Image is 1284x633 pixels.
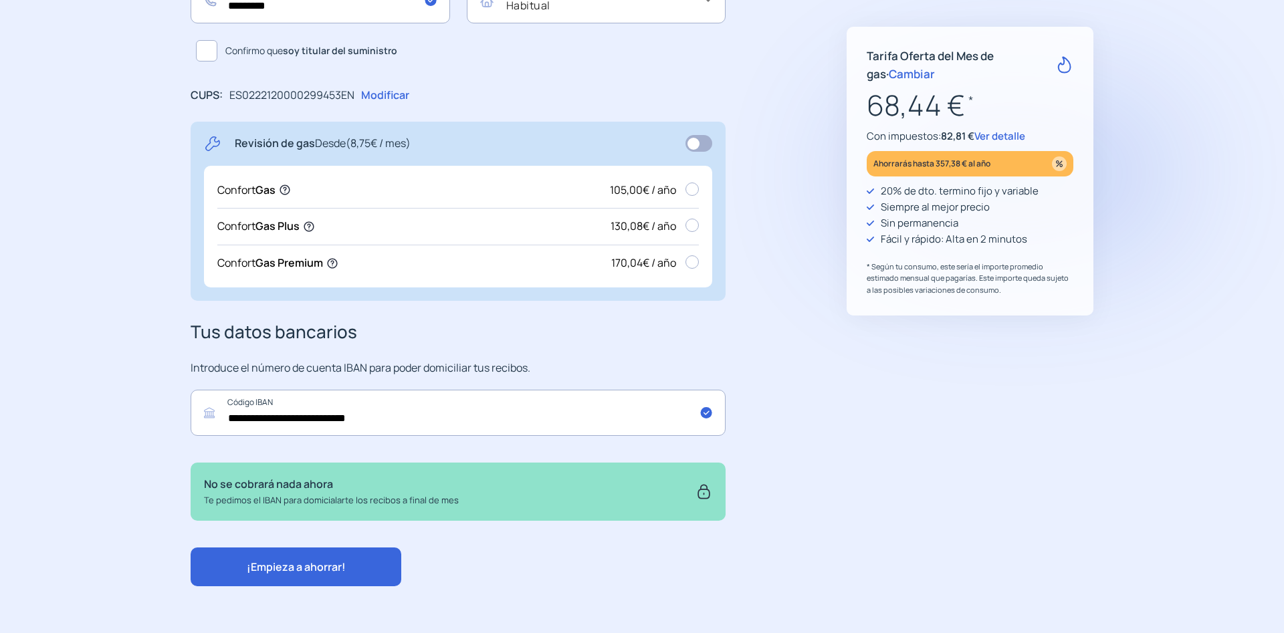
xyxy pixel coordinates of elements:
[881,183,1039,199] p: 20% de dto. termino fijo y variable
[881,215,958,231] p: Sin permanencia
[881,199,990,215] p: Siempre al mejor precio
[1052,156,1067,171] img: percentage_icon.svg
[255,219,300,233] b: Gas Plus
[191,87,223,104] p: CUPS:
[867,47,1056,83] p: Tarifa Oferta del Mes de gas ·
[191,360,726,377] p: Introduce el número de cuenta IBAN para poder domiciliar tus recibos.
[867,128,1073,144] p: Con impuestos:
[315,136,411,150] span: Desde (8,75€ / mes)
[255,182,276,197] b: Gas
[889,66,935,82] span: Cambiar
[974,129,1025,143] span: Ver detalle
[255,255,323,270] b: Gas Premium
[873,156,990,171] p: Ahorrarás hasta 357,38 € al año
[283,44,397,57] b: soy titular del suministro
[611,218,699,235] div: 130,08€ / año
[247,559,346,574] span: ¡Empieza a ahorrar!
[217,218,300,235] div: Confort
[235,135,411,152] p: Revisión de gas
[304,221,314,232] img: info
[191,318,726,346] h3: Tus datos bancarios
[1056,56,1073,74] img: rate-G.svg
[204,493,459,507] p: Te pedimos el IBAN para domicialarte los recibos a final de mes
[695,476,712,507] img: secure.svg
[191,547,401,586] button: ¡Empieza a ahorrar!
[229,87,354,104] p: ES0222120000299453EN
[361,87,409,104] p: Modificar
[941,129,974,143] span: 82,81 €
[881,231,1027,247] p: Fácil y rápido: Alta en 2 minutos
[610,182,699,199] div: 105,00€ / año
[217,182,276,199] div: Confort
[280,184,290,195] img: info
[225,43,397,58] span: Confirmo que
[204,135,221,152] img: tool.svg
[611,255,699,272] div: 170,04€ / año
[217,255,323,272] div: Confort
[204,476,459,493] p: No se cobrará nada ahora
[867,261,1073,296] p: * Según tu consumo, este sería el importe promedio estimado mensual que pagarías. Este importe qu...
[867,83,1073,128] p: 68,44 €
[327,258,338,269] img: info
